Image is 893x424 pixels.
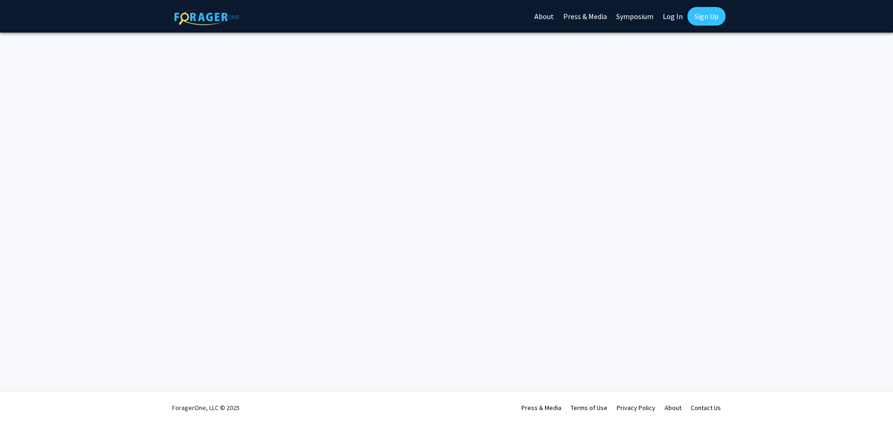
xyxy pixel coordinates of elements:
a: Terms of Use [571,404,607,412]
a: Contact Us [691,404,721,412]
a: Sign Up [687,7,726,26]
a: About [665,404,681,412]
img: ForagerOne Logo [174,9,240,25]
a: Press & Media [521,404,561,412]
a: Privacy Policy [617,404,655,412]
div: ForagerOne, LLC © 2025 [172,391,240,424]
